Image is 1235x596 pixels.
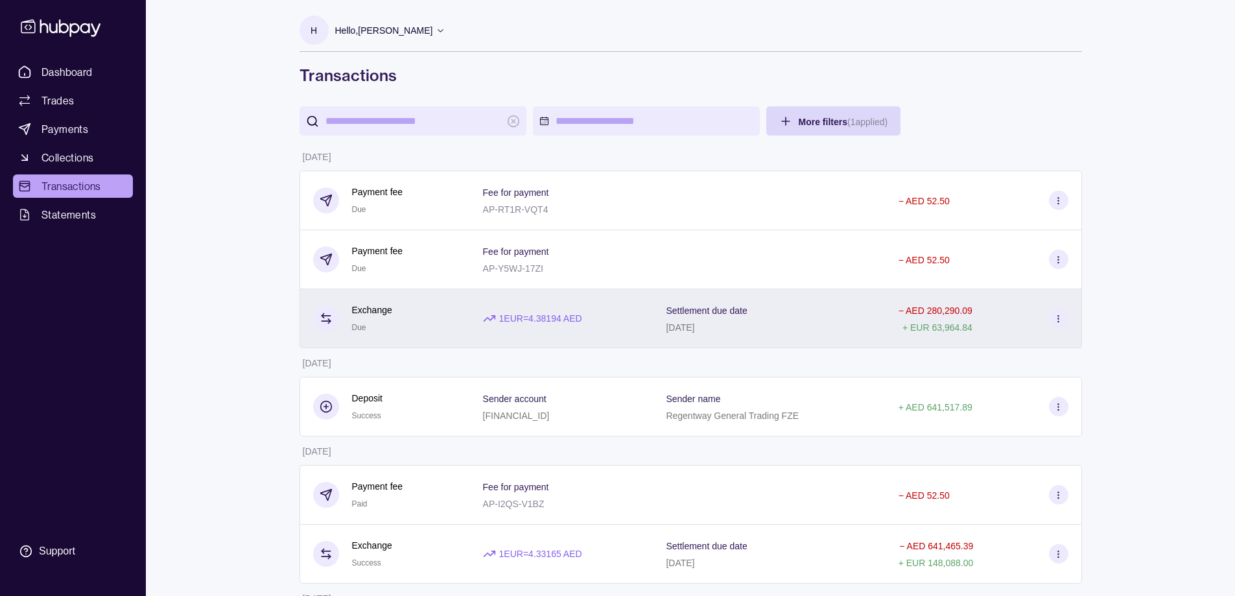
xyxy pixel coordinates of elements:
[352,499,368,508] span: Paid
[13,174,133,198] a: Transactions
[483,246,549,257] p: Fee for payment
[483,499,545,509] p: AP-I2QS-V1BZ
[311,23,317,38] p: H
[899,402,972,412] p: + AED 641,517.89
[13,89,133,112] a: Trades
[666,322,694,333] p: [DATE]
[483,482,549,492] p: Fee for payment
[483,411,550,421] p: [FINANCIAL_ID]
[352,205,366,214] span: Due
[766,106,901,136] button: More filters(1applied)
[13,117,133,141] a: Payments
[41,178,101,194] span: Transactions
[325,106,500,136] input: search
[352,323,366,332] span: Due
[303,446,331,457] p: [DATE]
[41,121,88,137] span: Payments
[13,60,133,84] a: Dashboard
[352,558,381,567] span: Success
[352,303,392,317] p: Exchange
[300,65,1082,86] h1: Transactions
[847,117,888,127] p: ( 1 applied)
[666,394,720,404] p: Sender name
[41,207,96,222] span: Statements
[483,263,543,274] p: AP-Y5WJ-17ZI
[499,311,582,326] p: 1 EUR = 4.38194 AED
[303,358,331,368] p: [DATE]
[352,411,381,420] span: Success
[41,64,93,80] span: Dashboard
[899,305,972,316] p: − AED 280,290.09
[899,196,950,206] p: − AED 52.50
[13,203,133,226] a: Statements
[666,305,747,316] p: Settlement due date
[666,411,799,421] p: Regentway General Trading FZE
[13,538,133,565] a: Support
[899,541,973,551] p: − AED 641,465.39
[483,204,548,215] p: AP-RT1R-VQT4
[303,152,331,162] p: [DATE]
[899,255,950,265] p: − AED 52.50
[799,117,888,127] span: More filters
[666,558,694,568] p: [DATE]
[352,391,382,405] p: Deposit
[899,490,950,501] p: − AED 52.50
[666,541,747,551] p: Settlement due date
[352,479,403,494] p: Payment fee
[352,264,366,273] span: Due
[352,244,403,258] p: Payment fee
[39,544,75,558] div: Support
[352,538,392,553] p: Exchange
[899,558,974,568] p: + EUR 148,088.00
[483,187,549,198] p: Fee for payment
[335,23,433,38] p: Hello, [PERSON_NAME]
[352,185,403,199] p: Payment fee
[483,394,547,404] p: Sender account
[41,93,74,108] span: Trades
[902,322,972,333] p: + EUR 63,964.84
[41,150,93,165] span: Collections
[13,146,133,169] a: Collections
[499,547,582,561] p: 1 EUR = 4.33165 AED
